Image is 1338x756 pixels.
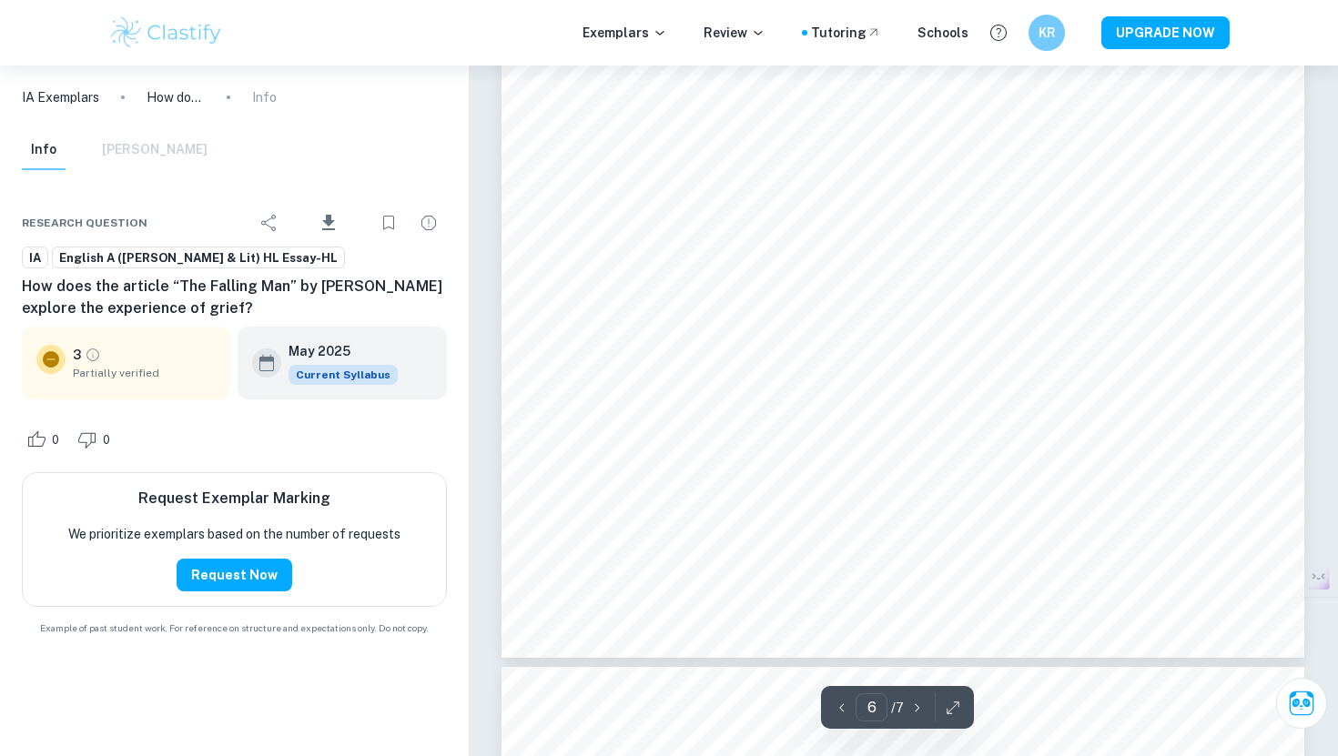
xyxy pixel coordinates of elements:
span: Research question [22,215,147,231]
p: Info [252,87,277,107]
a: Schools [917,23,968,43]
span: 0 [93,431,120,449]
div: Report issue [411,205,447,241]
div: This exemplar is based on the current syllabus. Feel free to refer to it for inspiration/ideas wh... [289,365,398,385]
div: Like [22,425,69,454]
span: Partially verified [73,365,216,381]
span: Example of past student work. For reference on structure and expectations only. Do not copy. [22,621,447,635]
span: Current Syllabus [289,365,398,385]
div: Dislike [73,425,120,454]
a: IA [22,247,48,269]
h6: How does the article “The Falling Man” by [PERSON_NAME] explore the experience of grief? [22,276,447,319]
p: 3 [73,345,81,365]
p: Exemplars [583,23,667,43]
p: We prioritize exemplars based on the number of requests [68,524,400,544]
span: English A ([PERSON_NAME] & Lit) HL Essay-HL [53,249,344,267]
h6: Request Exemplar Marking [138,488,330,509]
div: Share [251,205,288,241]
h6: May 2025 [289,341,383,361]
p: / 7 [891,698,904,718]
h6: KR [1037,23,1058,43]
p: How does the article “The Falling Man” by [PERSON_NAME] explore the experience of grief? [147,87,205,107]
button: Request Now [177,559,292,591]
span: 0 [42,431,69,449]
a: Grade partially verified [85,347,101,363]
button: Ask Clai [1276,678,1327,729]
a: Tutoring [811,23,881,43]
p: Review [704,23,765,43]
a: IA Exemplars [22,87,99,107]
button: Help and Feedback [983,17,1014,48]
button: Info [22,130,66,170]
span: IA [23,249,47,267]
button: KR [1029,15,1065,51]
img: Clastify logo [108,15,224,51]
button: UPGRADE NOW [1101,16,1230,49]
a: English A ([PERSON_NAME] & Lit) HL Essay-HL [52,247,345,269]
div: Download [291,199,367,247]
div: Bookmark [370,205,407,241]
